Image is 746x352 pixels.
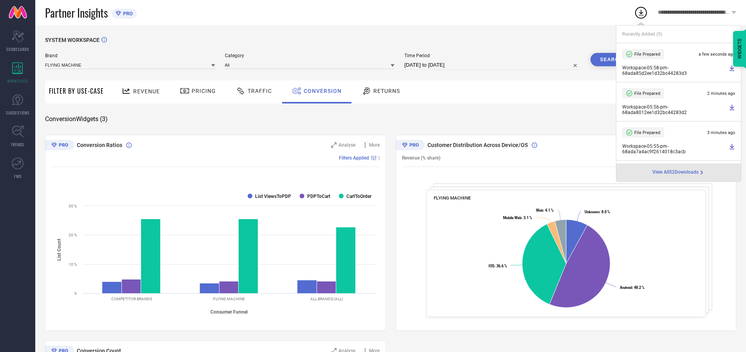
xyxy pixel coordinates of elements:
[396,140,425,152] div: Premium
[7,78,29,84] span: WORKSPACE
[248,88,272,94] span: Traffic
[6,46,29,52] span: SCORECARDS
[402,155,440,161] span: Revenue (% share)
[652,169,705,176] a: View All52Downloads
[339,155,369,161] span: Filters Applied
[6,110,30,116] span: SUGGESTIONS
[404,60,581,70] input: Select time period
[45,5,108,21] span: Partner Insights
[729,143,735,154] a: Download
[307,194,330,199] text: PDPToCart
[652,169,705,176] div: Open download page
[634,5,648,20] div: Open download list
[69,262,77,267] text: 10 %
[427,142,528,148] span: Customer Distribution Across Device/OS
[488,264,507,268] text: : 36.6 %
[652,169,699,176] span: View All 52 Downloads
[133,88,160,94] span: Revenue
[634,91,660,96] span: File Prepared
[310,297,343,301] text: ALL BRANDS (ALL)
[622,31,662,37] span: Recently Added ( 5 )
[584,210,610,214] text: : 8.0 %
[331,142,337,148] svg: Zoom
[192,88,216,94] span: Pricing
[584,210,599,214] tspan: Unknown
[69,204,77,208] text: 30 %
[45,53,215,58] span: Brand
[255,194,291,199] text: List ViewsToPDP
[14,173,22,179] span: FWD
[111,297,152,301] text: COMPETITOR BRANDS
[404,53,581,58] span: Time Period
[45,115,108,123] span: Conversion Widgets ( 3 )
[49,86,104,96] span: Filter By Use-Case
[373,88,400,94] span: Returns
[634,130,660,135] span: File Prepared
[45,140,74,152] div: Premium
[707,130,735,135] span: 3 minutes ago
[729,65,735,76] a: Download
[622,104,727,115] span: Workspace - 05:56-pm - 68ada8012ee1d32bc44283d2
[121,11,133,16] span: PRO
[619,285,644,290] text: : 48.2 %
[378,155,380,161] span: |
[536,208,543,212] tspan: Web
[503,216,532,220] text: : 3.1 %
[488,264,494,268] tspan: IOS
[45,37,100,43] span: SYSTEM WORKSPACE
[11,142,24,147] span: TRENDS
[707,91,735,96] span: 2 minutes ago
[369,142,380,148] span: More
[346,194,372,199] text: CartToOrder
[77,142,122,148] span: Conversion Ratios
[536,208,554,212] text: : 4.1 %
[225,53,395,58] span: Category
[304,88,342,94] span: Conversion
[69,233,77,237] text: 20 %
[210,309,248,315] tspan: Consumer Funnel
[590,53,633,66] button: Search
[339,142,355,148] span: Analyse
[74,291,77,296] text: 0
[56,238,62,260] tspan: List Count
[503,216,521,220] tspan: Mobile Web
[634,52,660,57] span: File Prepared
[622,143,727,154] span: Workspace - 05:55-pm - 68ada7a4ac9f2614018c3acb
[433,195,471,201] span: FLYING MACHINE
[729,104,735,115] a: Download
[213,297,245,301] text: FLYING MACHINE
[619,285,632,290] tspan: Android
[699,52,735,57] span: a few seconds ago
[622,65,727,76] span: Workspace - 05:58-pm - 68ada85d2ee1d32bc44283d3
